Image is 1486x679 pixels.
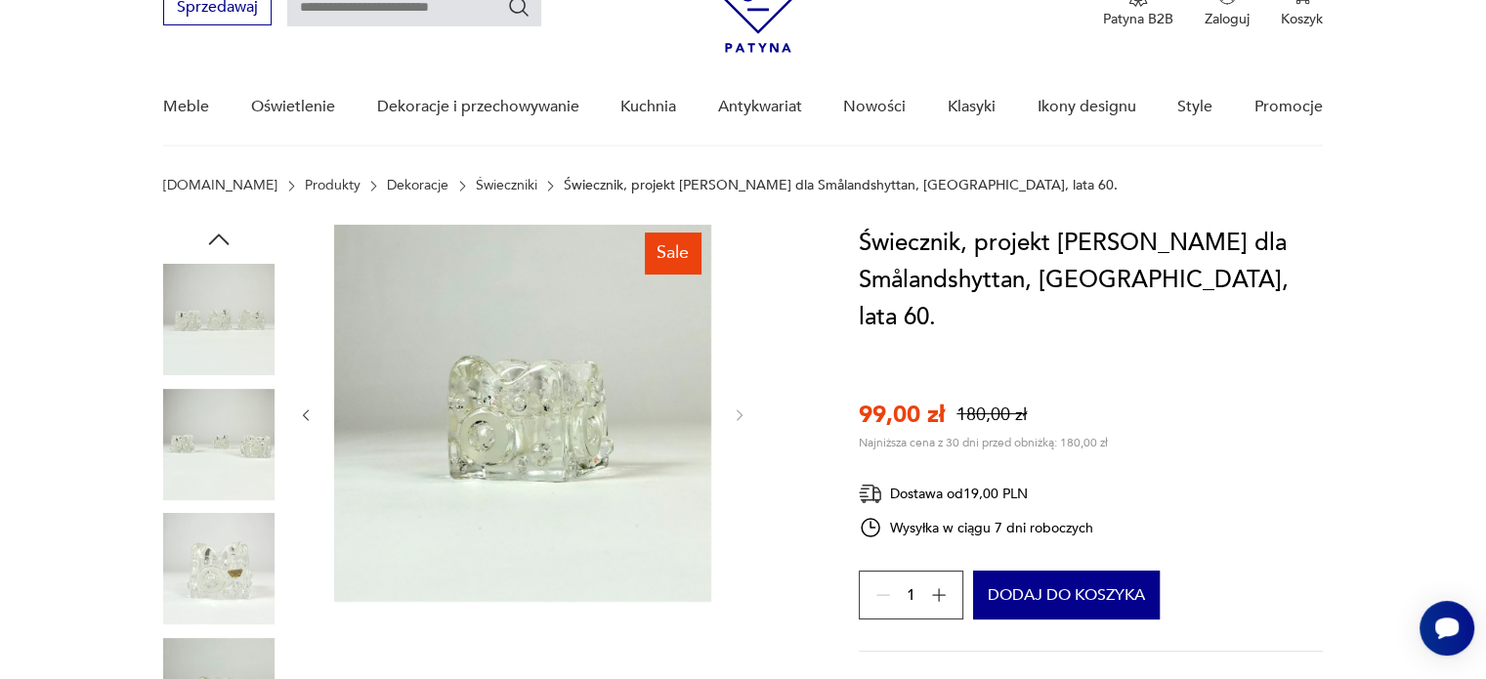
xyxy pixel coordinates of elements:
[564,178,1118,193] p: Świecznik, projekt [PERSON_NAME] dla Smålandshyttan, [GEOGRAPHIC_DATA], lata 60.
[305,178,361,193] a: Produkty
[376,69,578,145] a: Dekoracje i przechowywanie
[1205,10,1250,28] p: Zaloguj
[251,69,335,145] a: Oświetlenie
[387,178,448,193] a: Dekoracje
[1254,69,1323,145] a: Promocje
[859,516,1093,539] div: Wysyłka w ciągu 7 dni roboczych
[1420,601,1474,656] iframe: Smartsupp widget button
[1281,10,1323,28] p: Koszyk
[620,69,676,145] a: Kuchnia
[973,571,1160,619] button: Dodaj do koszyka
[163,178,277,193] a: [DOMAIN_NAME]
[334,225,711,602] img: Zdjęcie produktu Świecznik, projekt Josef Schott dla Smålandshyttan, Szwecja, lata 60.
[948,69,996,145] a: Klasyki
[476,178,537,193] a: Świeczniki
[859,225,1323,336] h1: Świecznik, projekt [PERSON_NAME] dla Smålandshyttan, [GEOGRAPHIC_DATA], lata 60.
[859,399,945,431] p: 99,00 zł
[956,403,1027,427] p: 180,00 zł
[859,435,1108,450] p: Najniższa cena z 30 dni przed obniżką: 180,00 zł
[718,69,802,145] a: Antykwariat
[1103,10,1173,28] p: Patyna B2B
[163,264,275,375] img: Zdjęcie produktu Świecznik, projekt Josef Schott dla Smålandshyttan, Szwecja, lata 60.
[859,482,1093,506] div: Dostawa od 19,00 PLN
[843,69,906,145] a: Nowości
[645,233,701,274] div: Sale
[859,482,882,506] img: Ikona dostawy
[907,589,915,602] span: 1
[163,69,209,145] a: Meble
[1177,69,1212,145] a: Style
[163,389,275,500] img: Zdjęcie produktu Świecznik, projekt Josef Schott dla Smålandshyttan, Szwecja, lata 60.
[163,2,272,16] a: Sprzedawaj
[163,513,275,624] img: Zdjęcie produktu Świecznik, projekt Josef Schott dla Smålandshyttan, Szwecja, lata 60.
[1037,69,1135,145] a: Ikony designu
